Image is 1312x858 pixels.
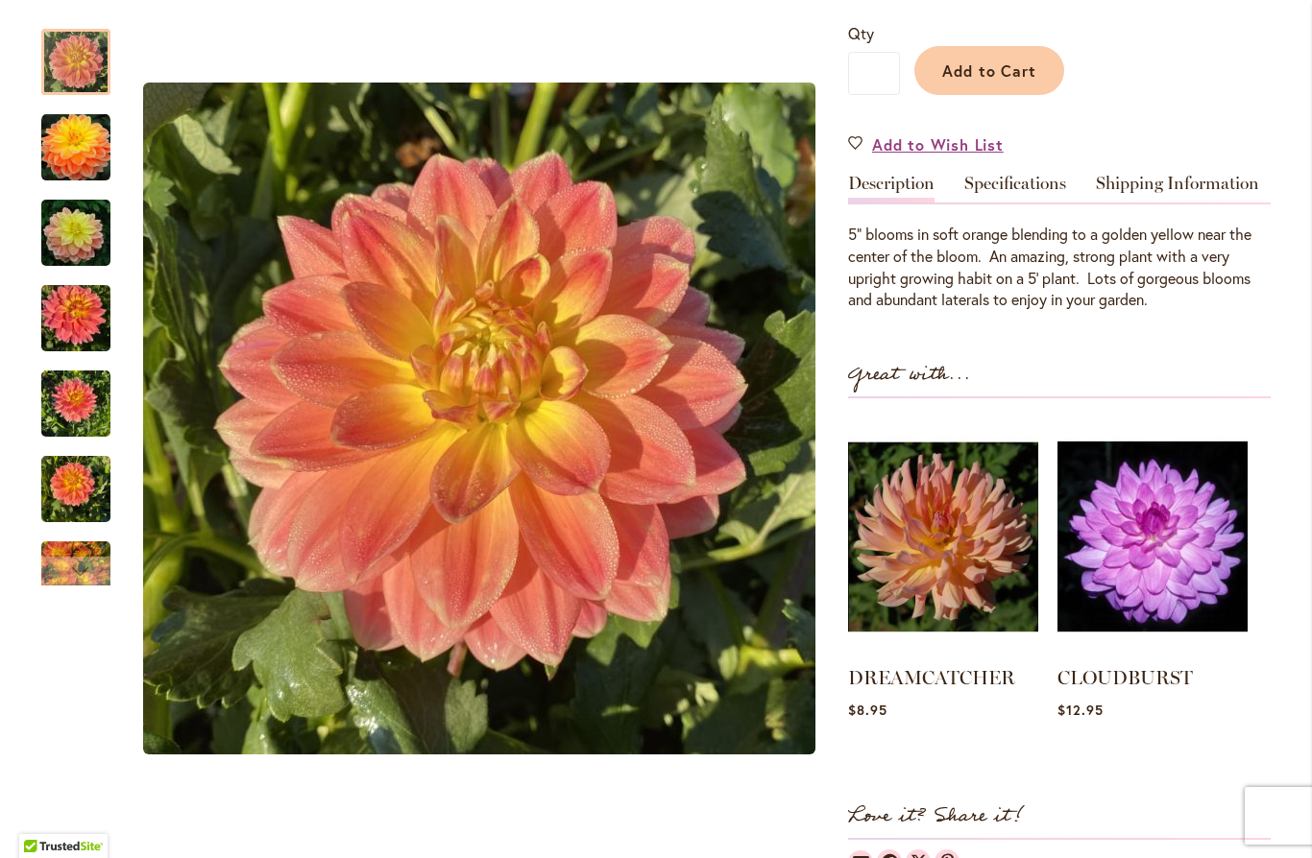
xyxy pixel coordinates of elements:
a: Description [848,175,935,203]
a: DREAMCATCHER [848,666,1015,689]
span: $12.95 [1057,701,1104,719]
span: Add to Cart [942,60,1037,81]
img: October Sky [7,187,145,279]
div: October Sky [41,180,130,266]
div: October Sky [130,10,829,828]
div: Next [41,557,110,585]
img: October Sky [41,273,110,365]
div: October Sky [41,351,130,437]
img: October Sky [41,113,110,182]
a: CLOUDBURST [1057,666,1193,689]
div: October Sky [41,437,130,522]
img: CLOUDBURST [1057,417,1248,655]
img: DREAMCATCHER [848,417,1038,655]
button: Add to Cart [914,46,1064,95]
div: October Sky [41,266,130,351]
div: 5" blooms in soft orange blending to a golden yellow near the center of the bloom. An amazing, st... [848,224,1271,311]
strong: Love it? Share it! [848,800,1024,832]
span: Qty [848,23,874,43]
div: October Sky [41,10,130,95]
div: October Sky [41,95,130,180]
div: October Sky [41,522,110,608]
img: October Sky [41,358,110,450]
div: Product Images [130,10,917,828]
a: Add to Wish List [848,133,1004,155]
strong: Great with... [848,359,971,391]
img: October Sky [143,83,815,754]
img: October Sky [41,443,110,536]
iframe: Launch Accessibility Center [14,790,68,844]
a: Shipping Information [1096,175,1259,203]
span: $8.95 [848,701,887,719]
div: Detailed Product Info [848,175,1271,311]
div: October SkyOctober SkyOctober Sky [130,10,829,828]
a: Specifications [964,175,1066,203]
span: Add to Wish List [872,133,1004,155]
